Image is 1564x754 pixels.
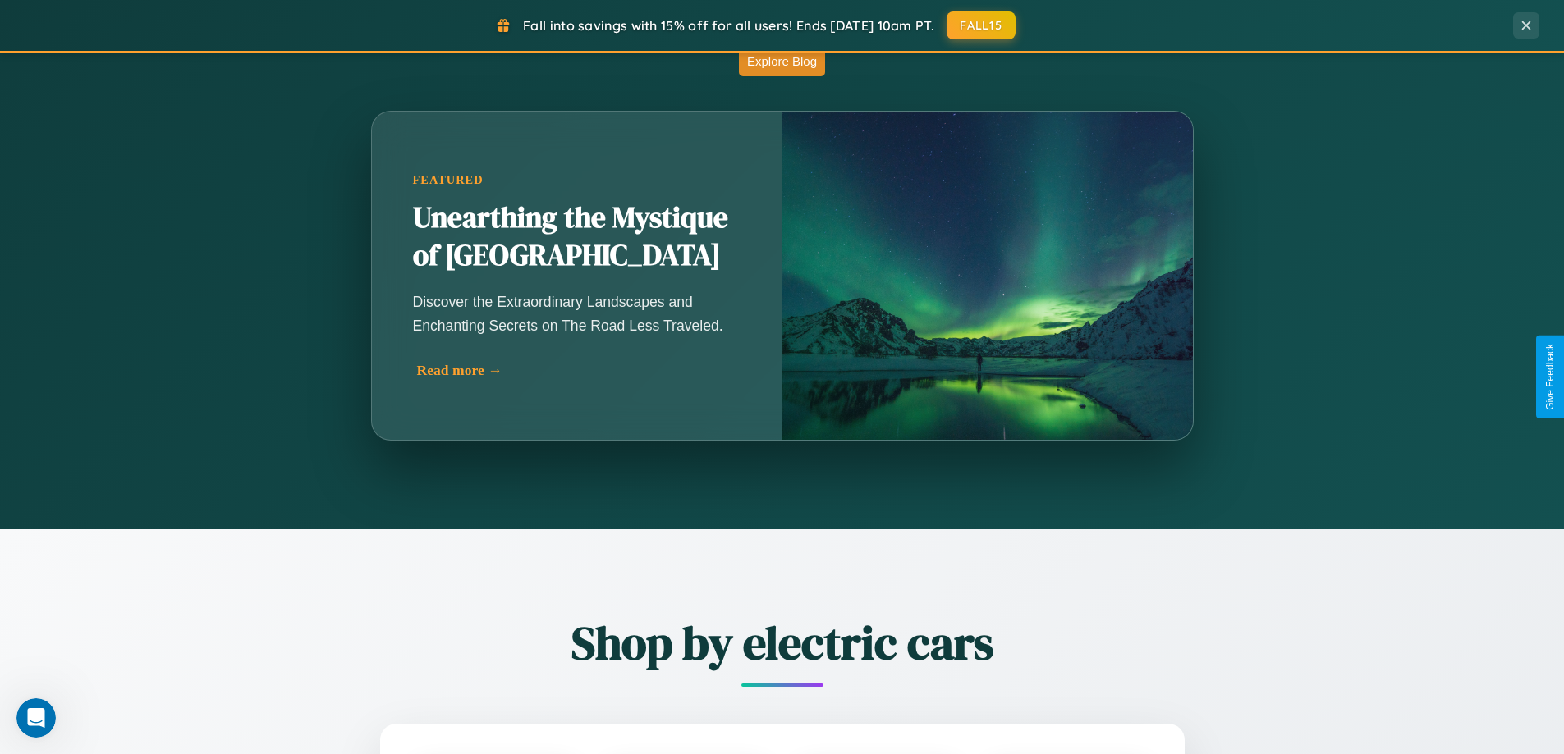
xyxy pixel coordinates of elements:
button: Explore Blog [739,46,825,76]
h2: Shop by electric cars [290,611,1275,674]
iframe: Intercom live chat [16,698,56,738]
h2: Unearthing the Mystique of [GEOGRAPHIC_DATA] [413,199,741,275]
button: FALL15 [947,11,1016,39]
p: Discover the Extraordinary Landscapes and Enchanting Secrets on The Road Less Traveled. [413,290,741,336]
div: Give Feedback [1544,344,1556,410]
span: Fall into savings with 15% off for all users! Ends [DATE] 10am PT. [523,17,934,34]
div: Read more → [417,362,745,379]
div: Featured [413,173,741,187]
